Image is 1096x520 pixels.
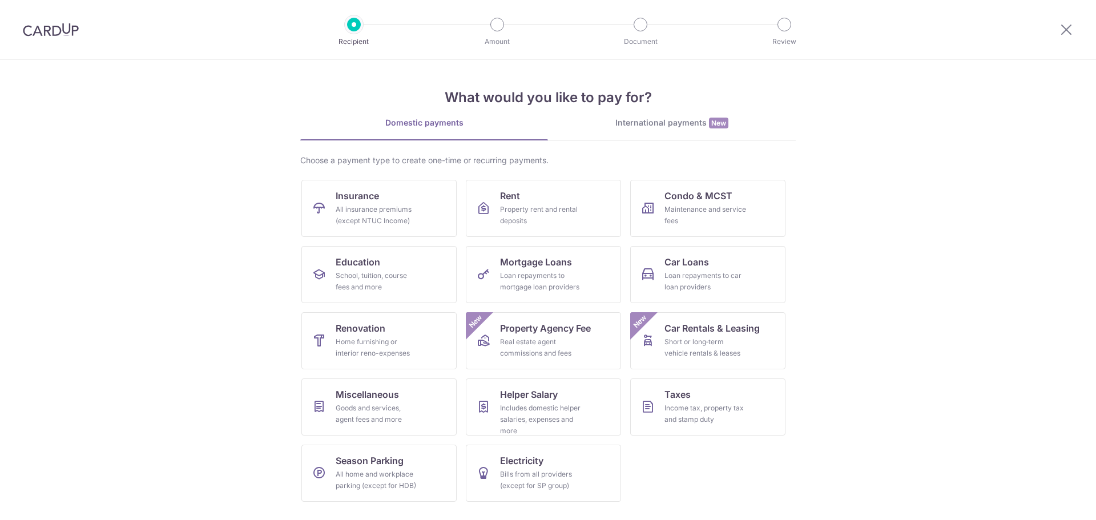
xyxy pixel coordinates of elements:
[630,180,785,237] a: Condo & MCSTMaintenance and service fees
[336,454,404,467] span: Season Parking
[500,204,582,227] div: Property rent and rental deposits
[301,312,457,369] a: RenovationHome furnishing or interior reno-expenses
[500,270,582,293] div: Loan repayments to mortgage loan providers
[630,378,785,436] a: TaxesIncome tax, property tax and stamp duty
[500,388,558,401] span: Helper Salary
[664,204,747,227] div: Maintenance and service fees
[664,321,760,335] span: Car Rentals & Leasing
[336,321,385,335] span: Renovation
[300,87,796,108] h4: What would you like to pay for?
[301,246,457,303] a: EducationSchool, tuition, course fees and more
[336,336,418,359] div: Home furnishing or interior reno-expenses
[664,388,691,401] span: Taxes
[300,117,548,128] div: Domestic payments
[301,180,457,237] a: InsuranceAll insurance premiums (except NTUC Income)
[500,321,591,335] span: Property Agency Fee
[664,336,747,359] div: Short or long‑term vehicle rentals & leases
[664,402,747,425] div: Income tax, property tax and stamp duty
[664,255,709,269] span: Car Loans
[301,445,457,502] a: Season ParkingAll home and workplace parking (except for HDB)
[336,402,418,425] div: Goods and services, agent fees and more
[500,469,582,491] div: Bills from all providers (except for SP group)
[500,189,520,203] span: Rent
[631,312,650,331] span: New
[312,36,396,47] p: Recipient
[664,270,747,293] div: Loan repayments to car loan providers
[466,445,621,502] a: ElectricityBills from all providers (except for SP group)
[500,255,572,269] span: Mortgage Loans
[500,402,582,437] div: Includes domestic helper salaries, expenses and more
[455,36,539,47] p: Amount
[336,469,418,491] div: All home and workplace parking (except for HDB)
[300,155,796,166] div: Choose a payment type to create one-time or recurring payments.
[466,246,621,303] a: Mortgage LoansLoan repayments to mortgage loan providers
[466,312,485,331] span: New
[709,118,728,128] span: New
[466,312,621,369] a: Property Agency FeeReal estate agent commissions and feesNew
[598,36,683,47] p: Document
[336,388,399,401] span: Miscellaneous
[336,270,418,293] div: School, tuition, course fees and more
[336,189,379,203] span: Insurance
[1023,486,1085,514] iframe: Opens a widget where you can find more information
[630,246,785,303] a: Car LoansLoan repayments to car loan providers
[336,204,418,227] div: All insurance premiums (except NTUC Income)
[630,312,785,369] a: Car Rentals & LeasingShort or long‑term vehicle rentals & leasesNew
[466,378,621,436] a: Helper SalaryIncludes domestic helper salaries, expenses and more
[742,36,827,47] p: Review
[548,117,796,129] div: International payments
[301,378,457,436] a: MiscellaneousGoods and services, agent fees and more
[336,255,380,269] span: Education
[664,189,732,203] span: Condo & MCST
[23,23,79,37] img: CardUp
[466,180,621,237] a: RentProperty rent and rental deposits
[500,454,543,467] span: Electricity
[500,336,582,359] div: Real estate agent commissions and fees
